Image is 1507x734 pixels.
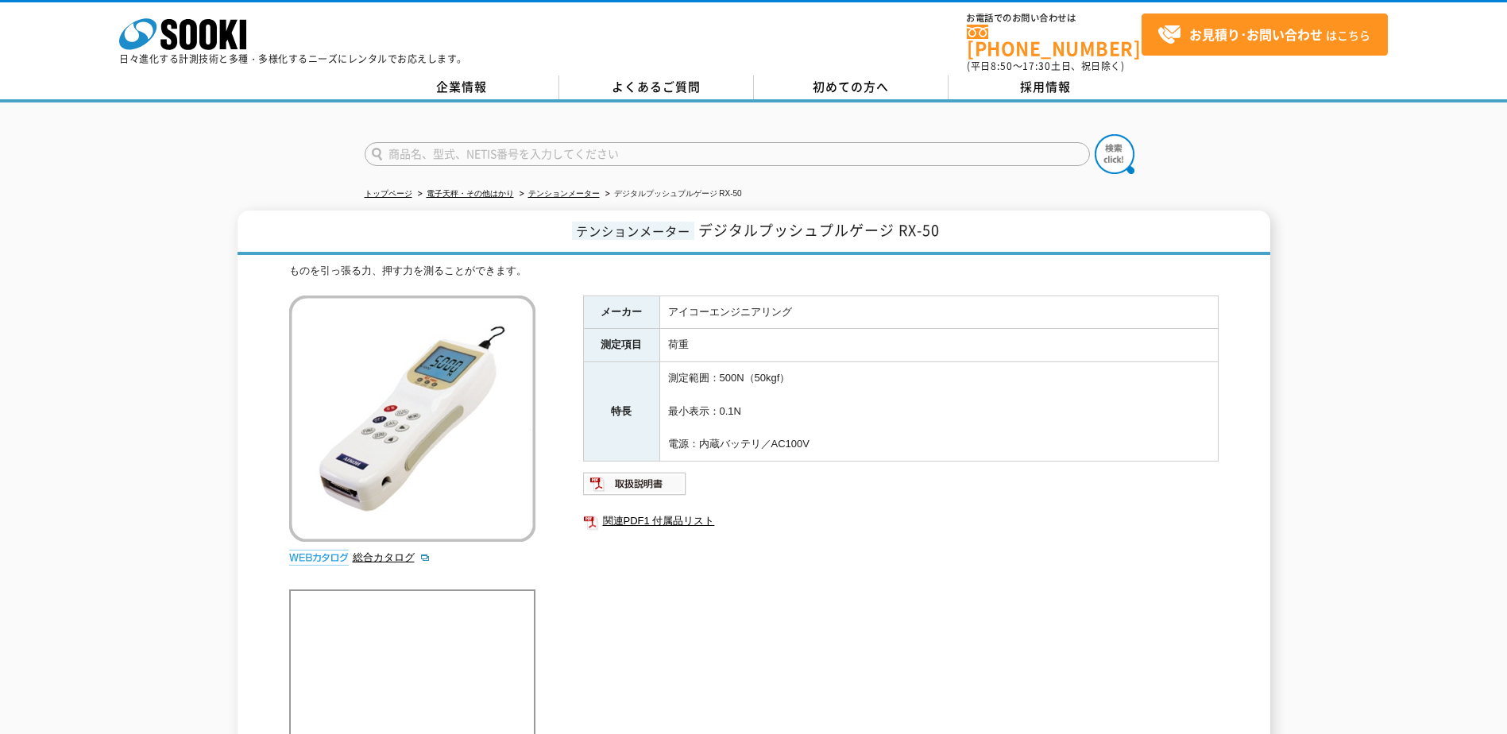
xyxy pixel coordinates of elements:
li: デジタルプッシュプルゲージ RX-50 [602,186,742,203]
span: (平日 ～ 土日、祝日除く) [967,59,1124,73]
span: 初めての方へ [813,78,889,95]
img: 取扱説明書 [583,471,687,496]
input: 商品名、型式、NETIS番号を入力してください [365,142,1090,166]
a: 電子天秤・その他はかり [427,189,514,198]
td: 荷重 [659,329,1218,362]
strong: お見積り･お問い合わせ [1189,25,1323,44]
div: ものを引っ張る力、押す力を測ることができます。 [289,263,1219,280]
a: [PHONE_NUMBER] [967,25,1142,57]
a: テンションメーター [528,189,600,198]
span: 8:50 [991,59,1013,73]
a: 関連PDF1 付属品リスト [583,511,1219,531]
span: 17:30 [1022,59,1051,73]
img: デジタルプッシュプルゲージ RX-50 [289,296,535,542]
a: 採用情報 [949,75,1143,99]
a: トップページ [365,189,412,198]
p: 日々進化する計測技術と多種・多様化するニーズにレンタルでお応えします。 [119,54,467,64]
td: アイコーエンジニアリング [659,296,1218,329]
td: 測定範囲：500N（50kgf） 最小表示：0.1N 電源：内蔵バッテリ／AC100V [659,362,1218,462]
img: btn_search.png [1095,134,1134,174]
a: お見積り･お問い合わせはこちら [1142,14,1388,56]
th: 測定項目 [583,329,659,362]
th: 特長 [583,362,659,462]
span: お電話でのお問い合わせは [967,14,1142,23]
span: はこちら [1157,23,1370,47]
a: よくあるご質問 [559,75,754,99]
th: メーカー [583,296,659,329]
a: 総合カタログ [353,551,431,563]
img: webカタログ [289,550,349,566]
a: 初めての方へ [754,75,949,99]
span: テンションメーター [572,222,694,240]
a: 取扱説明書 [583,481,687,493]
span: デジタルプッシュプルゲージ RX-50 [698,219,940,241]
a: 企業情報 [365,75,559,99]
